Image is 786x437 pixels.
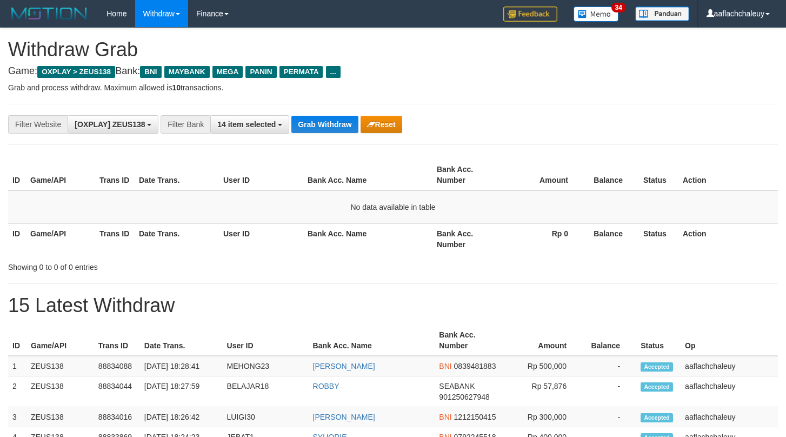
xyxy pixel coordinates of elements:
[636,325,681,356] th: Status
[641,362,673,372] span: Accepted
[26,325,94,356] th: Game/API
[611,3,626,12] span: 34
[435,325,502,356] th: Bank Acc. Number
[223,356,309,376] td: MEHONG23
[8,407,26,427] td: 3
[583,376,636,407] td: -
[8,295,778,316] h1: 15 Latest Withdraw
[678,223,778,254] th: Action
[503,6,557,22] img: Feedback.jpg
[454,413,496,421] span: Copy 1212150415 to clipboard
[8,66,778,77] h4: Game: Bank:
[219,160,303,190] th: User ID
[26,407,94,427] td: ZEUS138
[439,413,451,421] span: BNI
[361,116,402,133] button: Reset
[245,66,276,78] span: PANIN
[641,413,673,422] span: Accepted
[223,376,309,407] td: BELAJAR18
[639,223,678,254] th: Status
[94,407,140,427] td: 88834016
[439,393,489,401] span: Copy 901250627948 to clipboard
[95,160,135,190] th: Trans ID
[313,413,375,421] a: [PERSON_NAME]
[94,356,140,376] td: 88834088
[432,160,502,190] th: Bank Acc. Number
[75,120,145,129] span: [OXPLAY] ZEUS138
[502,376,583,407] td: Rp 57,876
[164,66,210,78] span: MAYBANK
[135,223,219,254] th: Date Trans.
[635,6,689,21] img: panduan.png
[574,6,619,22] img: Button%20Memo.svg
[313,362,375,370] a: [PERSON_NAME]
[303,160,432,190] th: Bank Acc. Name
[212,66,243,78] span: MEGA
[94,376,140,407] td: 88834044
[140,407,223,427] td: [DATE] 18:26:42
[8,115,68,134] div: Filter Website
[37,66,115,78] span: OXPLAY > ZEUS138
[161,115,210,134] div: Filter Bank
[641,382,673,392] span: Accepted
[502,356,583,376] td: Rp 500,000
[8,190,778,224] td: No data available in table
[326,66,341,78] span: ...
[583,325,636,356] th: Balance
[678,160,778,190] th: Action
[583,407,636,427] td: -
[583,356,636,376] td: -
[26,376,94,407] td: ZEUS138
[8,257,319,273] div: Showing 0 to 0 of 0 entries
[140,325,223,356] th: Date Trans.
[223,407,309,427] td: LUIGI30
[502,223,584,254] th: Rp 0
[439,382,475,390] span: SEABANK
[8,39,778,61] h1: Withdraw Grab
[8,376,26,407] td: 2
[8,223,26,254] th: ID
[140,66,161,78] span: BNI
[217,120,276,129] span: 14 item selected
[95,223,135,254] th: Trans ID
[26,356,94,376] td: ZEUS138
[439,362,451,370] span: BNI
[172,83,181,92] strong: 10
[140,356,223,376] td: [DATE] 18:28:41
[681,376,778,407] td: aaflachchaleuy
[68,115,158,134] button: [OXPLAY] ZEUS138
[26,160,95,190] th: Game/API
[313,382,339,390] a: ROBBY
[94,325,140,356] th: Trans ID
[502,407,583,427] td: Rp 300,000
[210,115,289,134] button: 14 item selected
[8,325,26,356] th: ID
[454,362,496,370] span: Copy 0839481883 to clipboard
[26,223,95,254] th: Game/API
[502,325,583,356] th: Amount
[681,356,778,376] td: aaflachchaleuy
[279,66,323,78] span: PERMATA
[681,407,778,427] td: aaflachchaleuy
[303,223,432,254] th: Bank Acc. Name
[584,160,639,190] th: Balance
[8,82,778,93] p: Grab and process withdraw. Maximum allowed is transactions.
[8,160,26,190] th: ID
[681,325,778,356] th: Op
[8,356,26,376] td: 1
[223,325,309,356] th: User ID
[291,116,358,133] button: Grab Withdraw
[219,223,303,254] th: User ID
[432,223,502,254] th: Bank Acc. Number
[502,160,584,190] th: Amount
[584,223,639,254] th: Balance
[140,376,223,407] td: [DATE] 18:27:59
[8,5,90,22] img: MOTION_logo.png
[135,160,219,190] th: Date Trans.
[309,325,435,356] th: Bank Acc. Name
[639,160,678,190] th: Status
